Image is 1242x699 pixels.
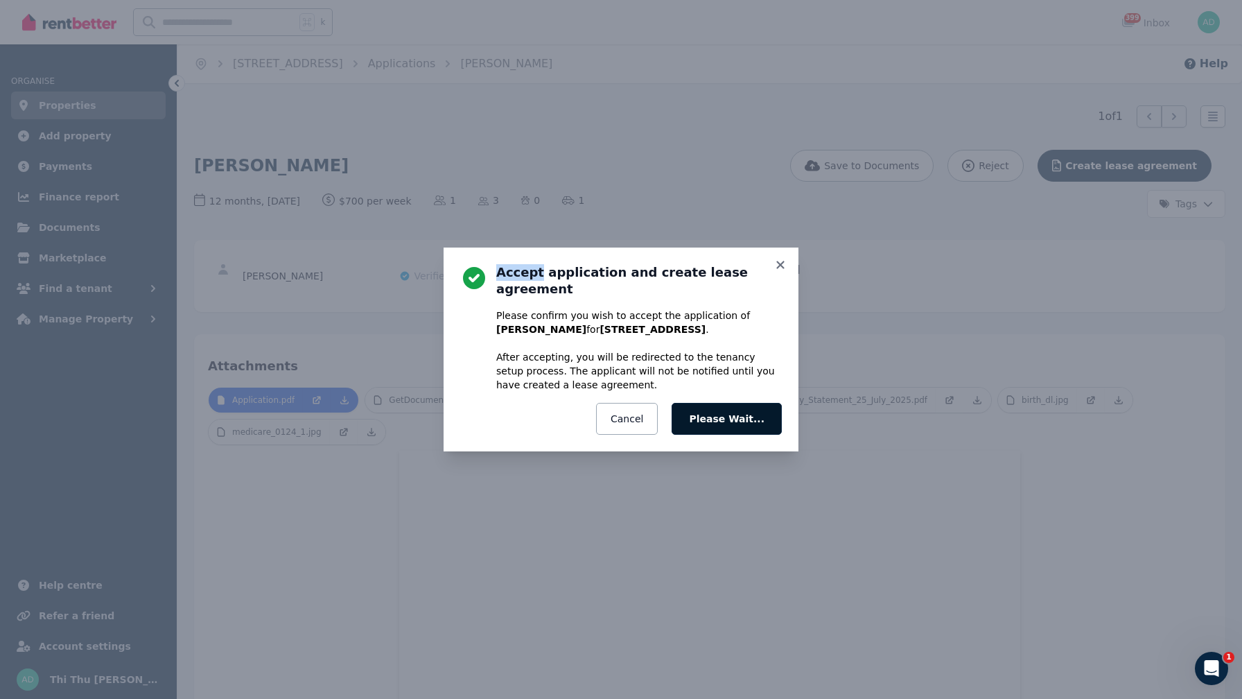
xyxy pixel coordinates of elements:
p: Please confirm you wish to accept the application of for . After accepting, you will be redirecte... [496,309,782,392]
iframe: Intercom live chat [1195,652,1228,685]
button: Cancel [596,403,658,435]
button: Please Wait... [672,403,782,435]
h3: Accept application and create lease agreement [496,264,782,297]
b: [PERSON_NAME] [496,324,586,335]
span: 1 [1223,652,1234,663]
b: [STREET_ADDRESS] [600,324,706,335]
